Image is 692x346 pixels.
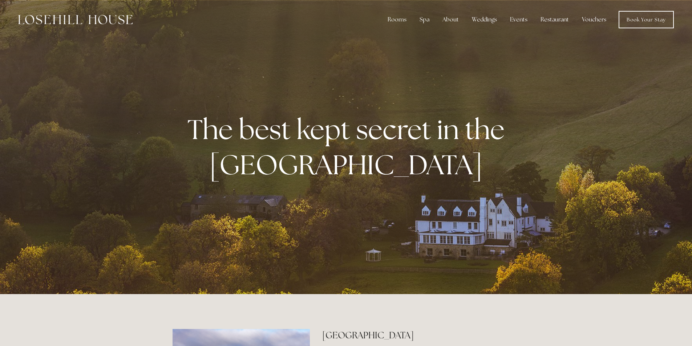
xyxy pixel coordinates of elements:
[437,12,465,27] div: About
[504,12,533,27] div: Events
[414,12,435,27] div: Spa
[322,329,519,342] h2: [GEOGRAPHIC_DATA]
[619,11,674,28] a: Book Your Stay
[535,12,575,27] div: Restaurant
[187,111,510,183] strong: The best kept secret in the [GEOGRAPHIC_DATA]
[576,12,612,27] a: Vouchers
[18,15,133,24] img: Losehill House
[382,12,412,27] div: Rooms
[466,12,503,27] div: Weddings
